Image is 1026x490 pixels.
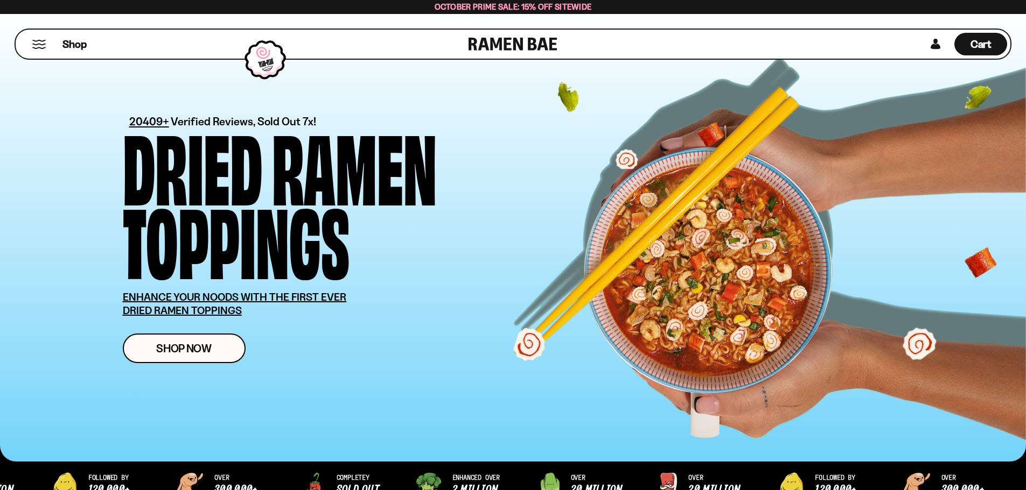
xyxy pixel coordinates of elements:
[123,201,350,274] div: Toppings
[954,30,1007,59] div: Cart
[156,343,212,354] span: Shop Now
[272,127,437,201] div: Ramen
[123,290,347,317] u: ENHANCE YOUR NOODS WITH THE FIRST EVER DRIED RAMEN TOPPINGS
[62,33,87,55] a: Shop
[971,38,992,51] span: Cart
[123,127,262,201] div: Dried
[435,2,592,12] span: October Prime Sale: 15% off Sitewide
[32,40,46,49] button: Mobile Menu Trigger
[62,37,87,52] span: Shop
[123,333,246,363] a: Shop Now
